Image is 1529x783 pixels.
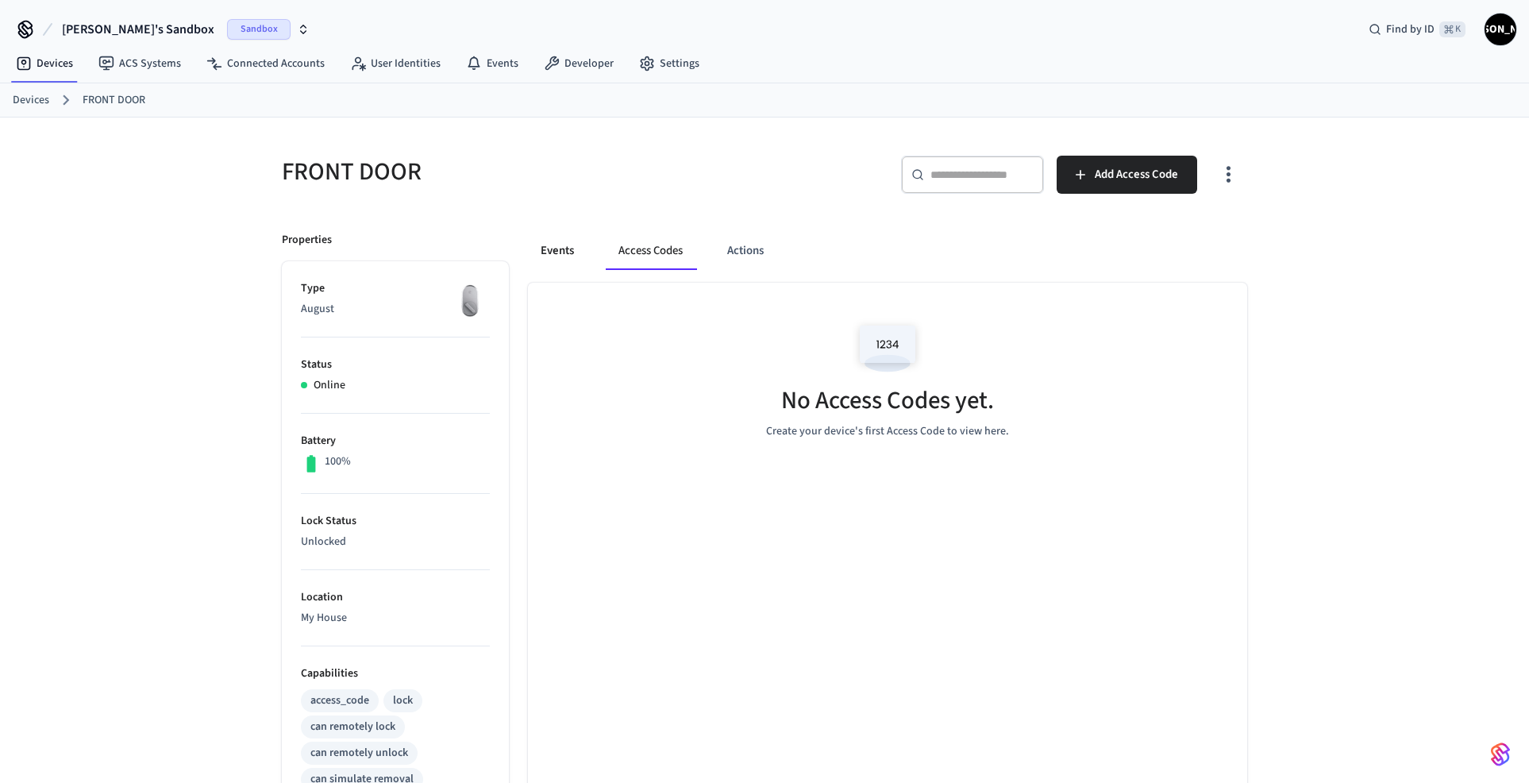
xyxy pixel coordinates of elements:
[1386,21,1435,37] span: Find by ID
[301,280,490,297] p: Type
[531,49,626,78] a: Developer
[1095,164,1178,185] span: Add Access Code
[337,49,453,78] a: User Identities
[62,20,214,39] span: [PERSON_NAME]'s Sandbox
[1057,156,1197,194] button: Add Access Code
[301,534,490,550] p: Unlocked
[227,19,291,40] span: Sandbox
[3,49,86,78] a: Devices
[781,384,994,417] h5: No Access Codes yet.
[86,49,194,78] a: ACS Systems
[301,357,490,373] p: Status
[194,49,337,78] a: Connected Accounts
[314,377,345,394] p: Online
[325,453,351,470] p: 100%
[301,610,490,627] p: My House
[83,92,145,109] a: FRONT DOOR
[310,692,369,709] div: access_code
[393,692,413,709] div: lock
[301,433,490,449] p: Battery
[301,513,490,530] p: Lock Status
[1485,13,1516,45] button: [PERSON_NAME]
[310,719,395,735] div: can remotely lock
[766,423,1009,440] p: Create your device's first Access Code to view here.
[1439,21,1465,37] span: ⌘ K
[1486,15,1515,44] span: [PERSON_NAME]
[310,745,408,762] div: can remotely unlock
[1491,742,1510,767] img: SeamLogoGradient.69752ec5.svg
[714,232,776,270] button: Actions
[282,232,332,249] p: Properties
[301,589,490,606] p: Location
[1356,15,1478,44] div: Find by ID⌘ K
[626,49,712,78] a: Settings
[528,232,1247,270] div: ant example
[301,665,490,682] p: Capabilities
[606,232,695,270] button: Access Codes
[301,301,490,318] p: August
[528,232,587,270] button: Events
[450,280,490,320] img: August Wifi Smart Lock 3rd Gen, Silver, Front
[852,314,923,382] img: Access Codes Empty State
[282,156,755,188] h5: FRONT DOOR
[13,92,49,109] a: Devices
[453,49,531,78] a: Events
